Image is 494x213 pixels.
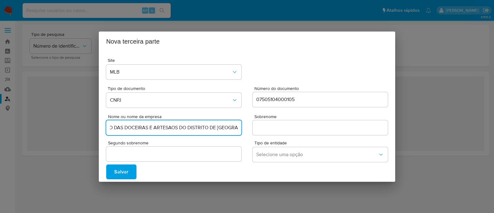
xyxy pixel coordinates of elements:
span: Selecione uma opção [256,151,378,158]
span: Salvar [114,165,128,179]
span: Segundo sobrenome [108,141,243,145]
span: Número do documento [254,86,390,91]
span: CNPJ [110,97,232,103]
span: Tipo de documento [108,86,243,91]
span: MLB [110,69,232,75]
span: Tipo de entidade [254,141,390,145]
button: doc_type [106,93,241,108]
button: Salvar [106,164,136,179]
h2: Nova terceira parte [106,36,388,46]
span: Nome ou nome da empresa [108,114,243,119]
span: Sobrenome [254,114,390,119]
span: Site [108,58,243,62]
button: site_id [106,65,241,79]
button: entity_type [253,147,388,162]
